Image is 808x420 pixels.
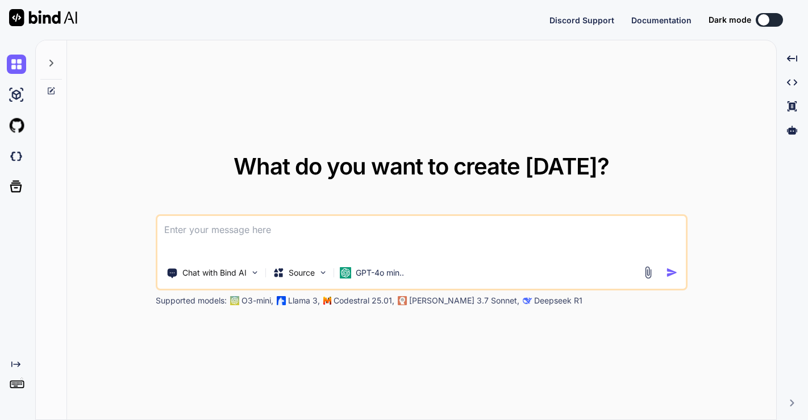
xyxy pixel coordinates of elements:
[323,297,331,305] img: Mistral-AI
[156,295,227,306] p: Supported models:
[9,9,77,26] img: Bind AI
[234,152,609,180] span: What do you want to create [DATE]?
[642,266,655,279] img: attachment
[334,295,394,306] p: Codestral 25.01,
[523,296,532,305] img: claude
[398,296,407,305] img: claude
[356,267,404,278] p: GPT-4o min..
[7,85,26,105] img: ai-studio
[549,14,614,26] button: Discord Support
[289,267,315,278] p: Source
[7,55,26,74] img: chat
[631,15,692,25] span: Documentation
[318,268,328,277] img: Pick Models
[534,295,582,306] p: Deepseek R1
[631,14,692,26] button: Documentation
[409,295,519,306] p: [PERSON_NAME] 3.7 Sonnet,
[666,267,678,278] img: icon
[549,15,614,25] span: Discord Support
[709,14,751,26] span: Dark mode
[7,116,26,135] img: githubLight
[340,267,351,278] img: GPT-4o mini
[7,147,26,166] img: darkCloudIdeIcon
[230,296,239,305] img: GPT-4
[277,296,286,305] img: Llama2
[182,267,247,278] p: Chat with Bind AI
[241,295,273,306] p: O3-mini,
[288,295,320,306] p: Llama 3,
[250,268,260,277] img: Pick Tools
